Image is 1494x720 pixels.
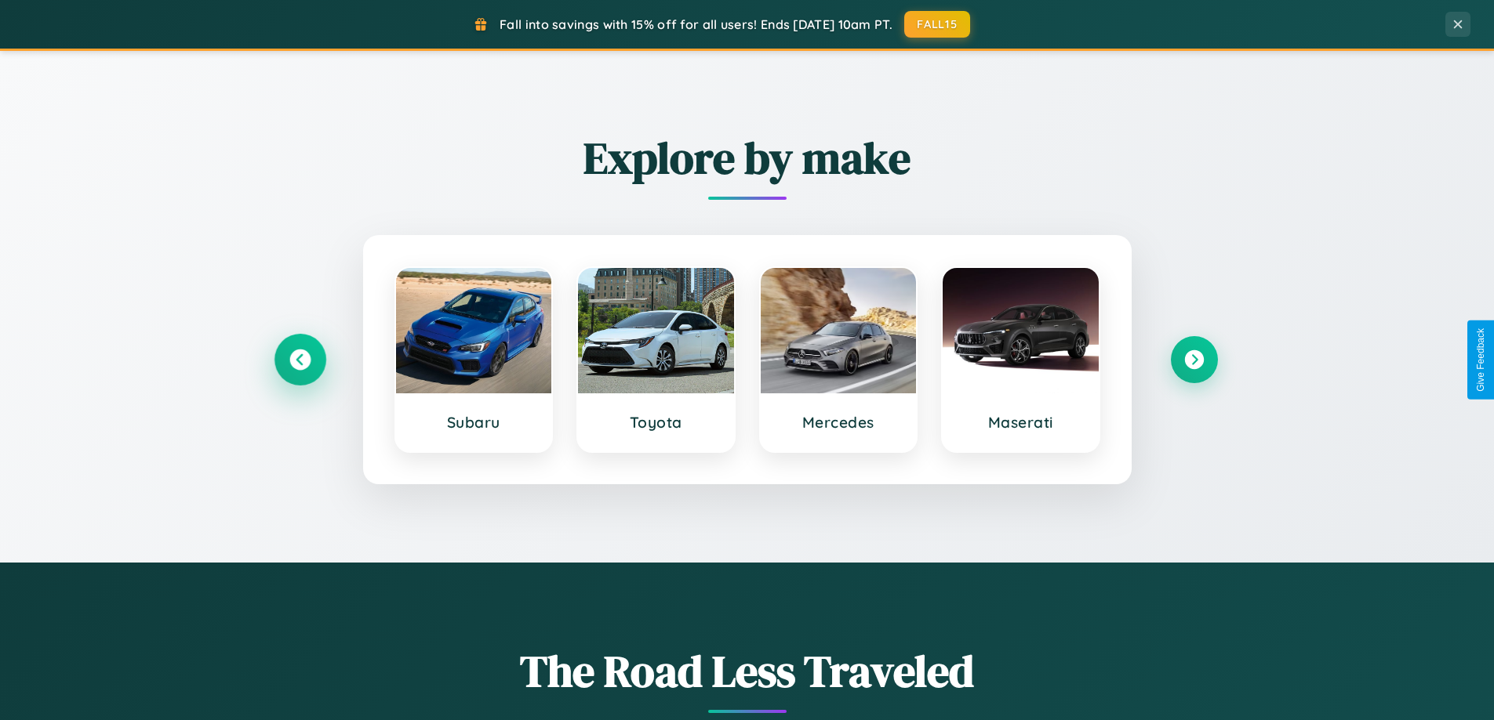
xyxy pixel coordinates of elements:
[776,413,901,432] h3: Mercedes
[277,641,1218,701] h1: The Road Less Traveled
[958,413,1083,432] h3: Maserati
[1475,328,1486,392] div: Give Feedback
[500,16,892,32] span: Fall into savings with 15% off for all users! Ends [DATE] 10am PT.
[904,11,970,38] button: FALL15
[412,413,536,432] h3: Subaru
[277,128,1218,188] h2: Explore by make
[594,413,718,432] h3: Toyota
